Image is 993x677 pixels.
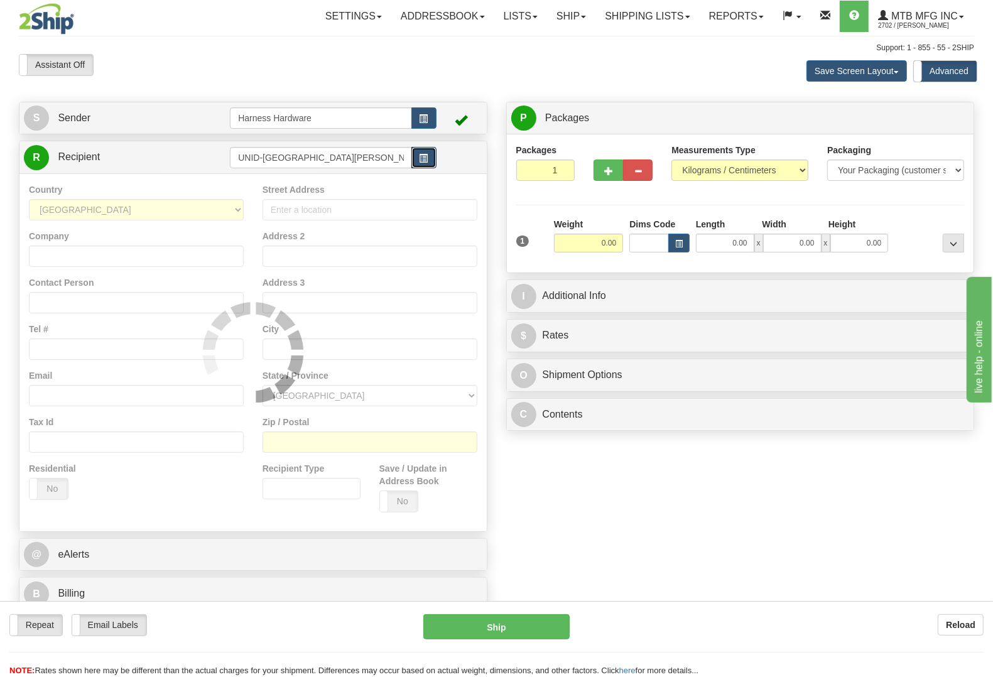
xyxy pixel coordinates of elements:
a: IAdditional Info [511,283,970,309]
button: Reload [938,614,984,636]
a: MTB MFG INC 2702 / [PERSON_NAME] [869,1,974,32]
span: x [754,234,763,252]
b: Reload [946,620,975,630]
span: NOTE: [9,666,35,675]
label: Measurements Type [671,144,756,156]
a: @ eAlerts [24,542,482,568]
a: S Sender [24,106,230,131]
label: Repeat [10,615,62,635]
label: Length [696,218,725,230]
span: B [24,582,49,607]
a: Ship [547,1,595,32]
div: Support: 1 - 855 - 55 - 2SHIP [19,43,974,53]
label: Dims Code [629,218,675,230]
span: S [24,106,49,131]
a: Addressbook [391,1,494,32]
span: 2702 / [PERSON_NAME] [878,19,972,32]
div: ... [943,234,964,252]
label: Weight [554,218,583,230]
a: $Rates [511,323,970,349]
a: Reports [700,1,773,32]
a: P Packages [511,106,970,131]
a: OShipment Options [511,362,970,388]
label: Email Labels [72,615,146,635]
span: MTB MFG INC [888,11,958,21]
input: Recipient Id [230,147,411,168]
input: Sender Id [230,107,411,129]
a: Lists [494,1,547,32]
span: R [24,145,49,170]
label: Width [762,218,786,230]
span: Sender [58,112,90,123]
span: @ [24,542,49,567]
label: Assistant Off [19,55,93,75]
span: 1 [516,236,529,247]
span: x [822,234,830,252]
span: Billing [58,588,85,598]
span: P [511,106,536,131]
a: Settings [316,1,391,32]
label: Packages [516,144,557,156]
iframe: chat widget [964,274,992,403]
span: Packages [545,112,589,123]
a: R Recipient [24,144,207,170]
label: Height [828,218,856,230]
span: eAlerts [58,549,89,560]
button: Save Screen Layout [806,60,907,82]
span: O [511,363,536,388]
img: logo2702.jpg [19,3,74,35]
label: Packaging [827,144,871,156]
button: Ship [423,614,570,639]
a: Shipping lists [595,1,699,32]
span: Recipient [58,151,100,162]
span: C [511,402,536,427]
span: I [511,284,536,309]
a: CContents [511,402,970,428]
a: here [619,666,636,675]
label: Advanced [914,61,977,81]
span: $ [511,323,536,349]
div: live help - online [9,8,116,23]
img: loader.gif [203,302,303,403]
a: B Billing [24,581,482,607]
